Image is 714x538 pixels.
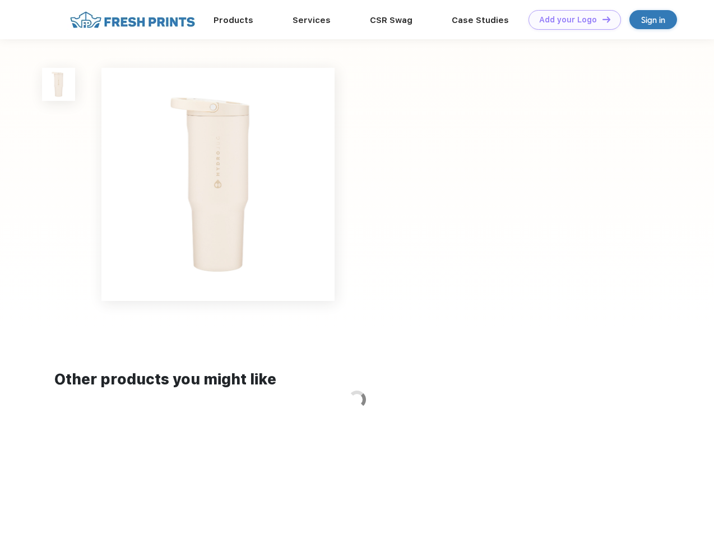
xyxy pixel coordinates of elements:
[42,68,75,101] img: func=resize&h=100
[539,15,597,25] div: Add your Logo
[101,68,335,301] img: func=resize&h=640
[641,13,665,26] div: Sign in
[629,10,677,29] a: Sign in
[54,369,659,391] div: Other products you might like
[67,10,198,30] img: fo%20logo%202.webp
[602,16,610,22] img: DT
[214,15,253,25] a: Products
